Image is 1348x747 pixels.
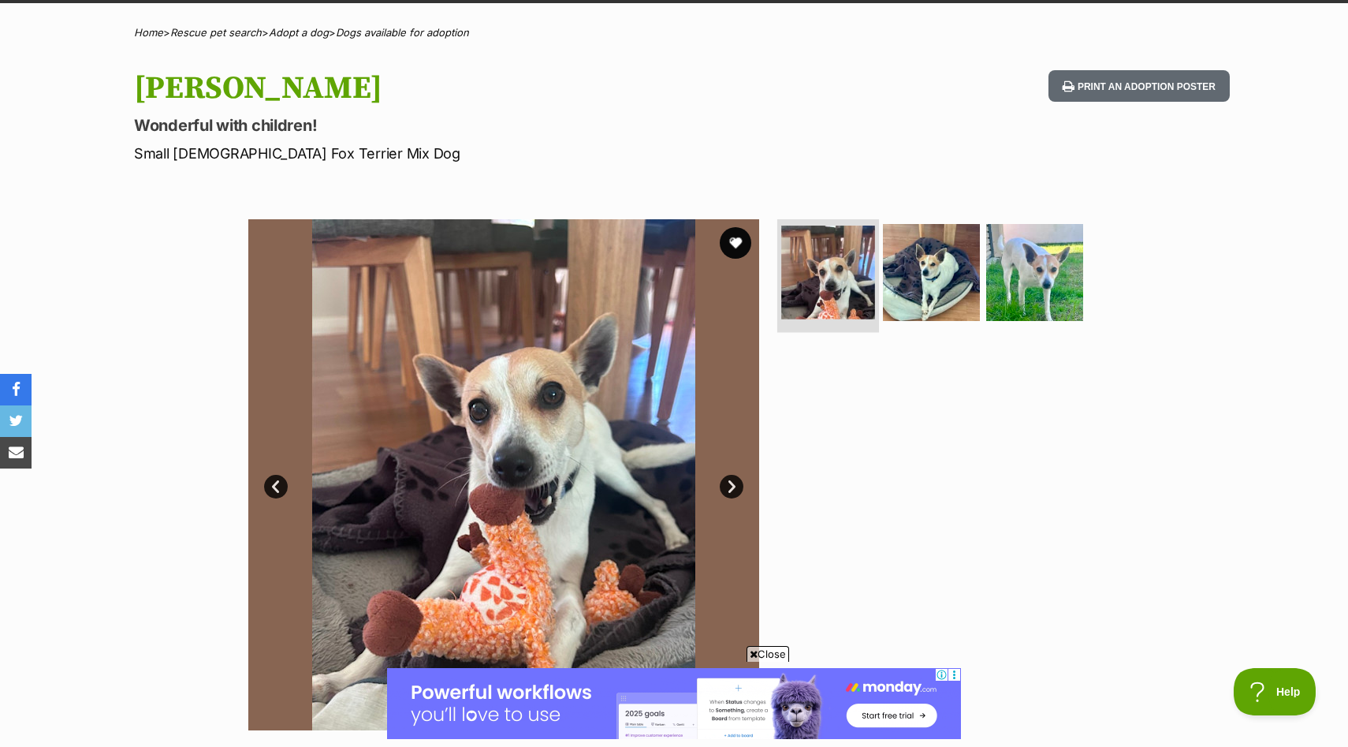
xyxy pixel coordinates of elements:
img: Photo of Billy [986,224,1083,321]
iframe: Advertisement [387,668,961,739]
a: Home [134,26,163,39]
a: Next [720,475,743,499]
div: > > > [95,27,1253,39]
span: Close [747,646,789,662]
button: Print an adoption poster [1048,70,1230,103]
img: Photo of Billy [781,226,875,319]
img: Photo of Billy [248,219,759,730]
a: Adopt a dog [269,26,329,39]
img: Photo of Billy [759,219,1270,730]
a: Prev [264,475,288,499]
a: Dogs available for adoption [336,26,469,39]
a: Rescue pet search [170,26,262,39]
img: Photo of Billy [883,224,980,321]
p: Small [DEMOGRAPHIC_DATA] Fox Terrier Mix Dog [134,143,801,164]
h1: [PERSON_NAME] [134,70,801,106]
button: favourite [720,227,751,259]
p: Wonderful with children! [134,114,801,136]
iframe: Help Scout Beacon - Open [1234,668,1316,715]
